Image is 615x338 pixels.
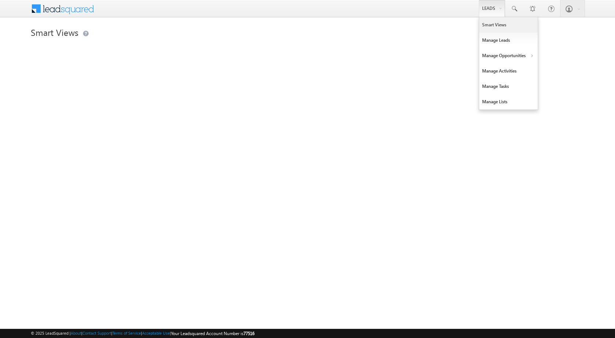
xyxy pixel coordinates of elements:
a: Acceptable Use [142,331,170,335]
span: Smart Views [31,26,78,38]
a: Manage Tasks [479,79,538,94]
a: Manage Leads [479,33,538,48]
a: About [71,331,81,335]
a: Contact Support [82,331,111,335]
span: 77516 [243,331,254,336]
a: Smart Views [479,17,538,33]
a: Manage Activities [479,63,538,79]
a: Terms of Service [112,331,141,335]
a: Manage Opportunities [479,48,538,63]
a: Manage Lists [479,94,538,109]
span: © 2025 LeadSquared | | | | | [31,330,254,337]
span: Your Leadsquared Account Number is [171,331,254,336]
